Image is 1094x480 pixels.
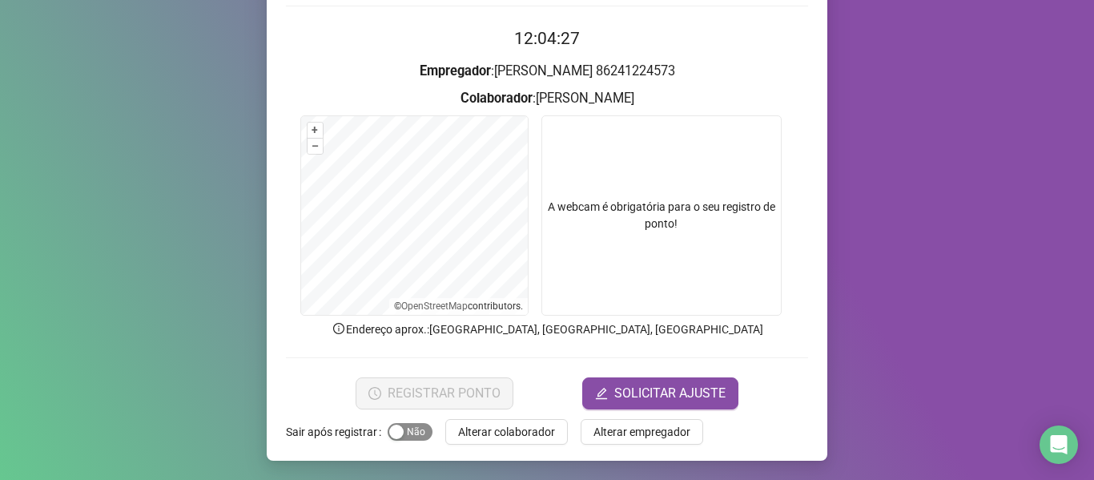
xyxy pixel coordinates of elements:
[286,321,808,338] p: Endereço aprox. : [GEOGRAPHIC_DATA], [GEOGRAPHIC_DATA], [GEOGRAPHIC_DATA]
[356,377,513,409] button: REGISTRAR PONTO
[420,63,491,79] strong: Empregador
[1040,426,1078,464] div: Open Intercom Messenger
[286,88,808,109] h3: : [PERSON_NAME]
[394,301,523,312] li: © contributors.
[581,419,703,445] button: Alterar empregador
[445,419,568,445] button: Alterar colaborador
[541,115,782,316] div: A webcam é obrigatória para o seu registro de ponto!
[582,377,738,409] button: editSOLICITAR AJUSTE
[593,423,690,441] span: Alterar empregador
[308,139,323,154] button: –
[458,423,555,441] span: Alterar colaborador
[595,387,608,400] span: edit
[461,91,533,106] strong: Colaborador
[332,321,346,336] span: info-circle
[514,29,580,48] time: 12:04:27
[308,123,323,138] button: +
[401,301,468,312] a: OpenStreetMap
[286,61,808,82] h3: : [PERSON_NAME] 86241224573
[286,419,388,445] label: Sair após registrar
[614,384,726,403] span: SOLICITAR AJUSTE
